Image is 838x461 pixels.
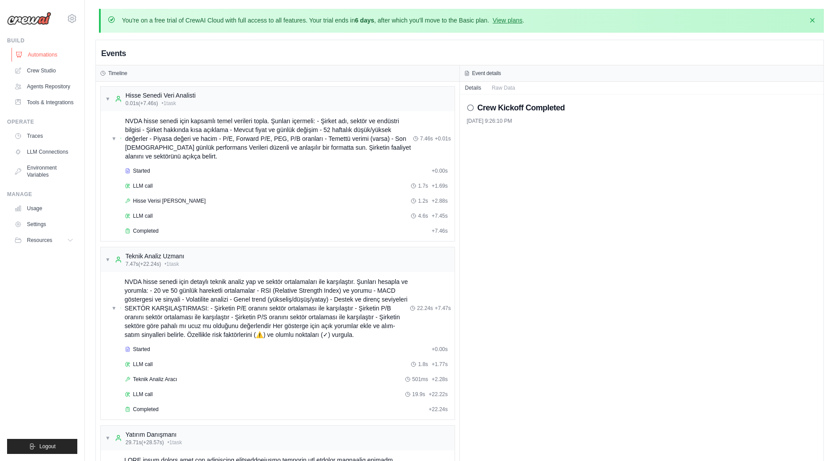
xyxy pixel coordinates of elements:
[111,135,117,142] span: ▼
[493,17,522,24] a: View plans
[420,135,433,142] span: 7.46s
[794,419,838,461] iframe: Chat Widget
[418,212,428,219] span: 4.6s
[122,16,524,25] p: You're on a free trial of CrewAI Cloud with full access to all features. Your trial ends in , aft...
[133,376,177,383] span: Teknik Analiz Aracı
[418,361,428,368] span: 1.8s
[162,100,176,107] span: • 1 task
[11,95,77,110] a: Tools & Integrations
[432,197,447,204] span: + 2.88s
[125,430,182,439] div: Yatırım Danışmanı
[105,256,110,263] span: ▼
[108,70,127,77] h3: Timeline
[7,12,51,25] img: Logo
[428,406,447,413] span: + 22.24s
[432,376,447,383] span: + 2.28s
[11,145,77,159] a: LLM Connections
[133,346,150,353] span: Started
[486,82,520,94] button: Raw Data
[11,129,77,143] a: Traces
[7,191,77,198] div: Manage
[428,391,447,398] span: + 22.22s
[125,277,410,339] span: NVDA hisse senedi için detaylı teknik analiz yap ve sektör ortalamaları ile karşılaştır. Şunları ...
[11,79,77,94] a: Agents Repository
[125,100,158,107] span: 0.01s (+7.46s)
[133,167,150,174] span: Started
[105,95,110,102] span: ▼
[133,406,159,413] span: Completed
[133,227,159,234] span: Completed
[432,361,447,368] span: + 1.77s
[133,212,153,219] span: LLM call
[7,37,77,44] div: Build
[418,182,428,189] span: 1.7s
[432,182,447,189] span: + 1.69s
[133,391,153,398] span: LLM call
[133,182,153,189] span: LLM call
[412,391,425,398] span: 19.9s
[11,48,78,62] a: Automations
[125,261,161,268] span: 7.47s (+22.24s)
[11,64,77,78] a: Crew Studio
[432,167,447,174] span: + 0.00s
[435,305,451,312] span: + 7.47s
[418,197,428,204] span: 1.2s
[11,161,77,182] a: Environment Variables
[478,102,565,114] h2: Crew Kickoff Completed
[125,439,164,446] span: 29.71s (+28.57s)
[412,376,428,383] span: 501ms
[11,217,77,231] a: Settings
[467,117,817,125] div: [DATE] 9:26:10 PM
[432,346,447,353] span: + 0.00s
[164,261,179,268] span: • 1 task
[125,91,196,100] div: Hisse Senedi Veri Analisti
[7,439,77,454] button: Logout
[101,47,126,60] h2: Events
[432,212,447,219] span: + 7.45s
[7,118,77,125] div: Operate
[355,17,374,24] strong: 6 days
[133,361,153,368] span: LLM call
[125,252,184,261] div: Teknik Analiz Uzmanı
[11,233,77,247] button: Resources
[105,435,110,442] span: ▼
[133,197,206,204] span: Hisse Verisi [PERSON_NAME]
[460,82,487,94] button: Details
[111,305,117,312] span: ▼
[472,70,501,77] h3: Event details
[125,117,413,161] span: NVDA hisse senedi için kapsamlı temel verileri topla. Şunları içermeli: - Şirket adı, sektör ve e...
[39,443,56,450] span: Logout
[167,439,182,446] span: • 1 task
[432,227,447,234] span: + 7.46s
[417,305,433,312] span: 22.24s
[27,237,52,244] span: Resources
[435,135,451,142] span: + 0.01s
[11,201,77,215] a: Usage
